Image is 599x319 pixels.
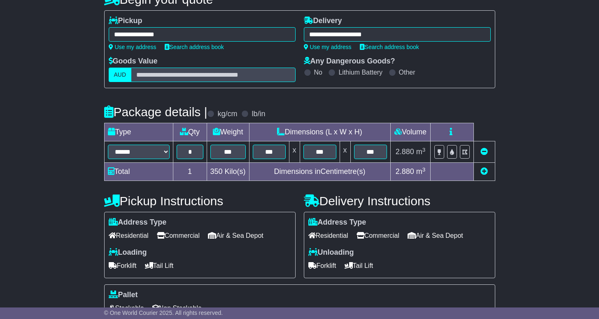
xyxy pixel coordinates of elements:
label: No [314,68,322,76]
label: AUD [109,68,132,82]
span: Commercial [157,229,200,242]
h4: Package details | [104,105,207,119]
td: Qty [173,123,207,141]
h4: Delivery Instructions [304,194,495,208]
td: Dimensions in Centimetre(s) [249,163,390,181]
span: Tail Lift [145,259,174,272]
label: Loading [109,248,147,257]
span: Air & Sea Depot [408,229,463,242]
span: m [416,148,426,156]
label: kg/cm [217,110,237,119]
span: Residential [308,229,348,242]
td: x [340,141,350,163]
label: Any Dangerous Goods? [304,57,395,66]
label: Pickup [109,16,142,26]
td: Dimensions (L x W x H) [249,123,390,141]
span: Air & Sea Depot [208,229,263,242]
label: Other [399,68,415,76]
span: Stackable [109,302,144,314]
label: Goods Value [109,57,158,66]
span: © One World Courier 2025. All rights reserved. [104,310,223,316]
span: Commercial [357,229,399,242]
label: Pallet [109,291,138,300]
span: Tail Lift [345,259,373,272]
h4: Pickup Instructions [104,194,296,208]
td: Type [104,123,173,141]
label: Lithium Battery [338,68,382,76]
label: Delivery [304,16,342,26]
span: 2.880 [396,148,414,156]
a: Search address book [360,44,419,50]
a: Use my address [109,44,156,50]
sup: 3 [422,147,426,153]
label: Address Type [109,218,167,227]
label: Address Type [308,218,366,227]
span: Forklift [109,259,137,272]
td: Total [104,163,173,181]
a: Add new item [480,167,488,176]
td: Volume [390,123,431,141]
span: 350 [210,167,223,176]
span: Residential [109,229,149,242]
td: Kilo(s) [207,163,249,181]
span: Forklift [308,259,336,272]
label: lb/in [252,110,265,119]
td: x [289,141,300,163]
span: Non Stackable [152,302,202,314]
td: 1 [173,163,207,181]
a: Remove this item [480,148,488,156]
label: Unloading [308,248,354,257]
sup: 3 [422,167,426,173]
span: 2.880 [396,167,414,176]
span: m [416,167,426,176]
a: Use my address [304,44,352,50]
td: Weight [207,123,249,141]
a: Search address book [165,44,224,50]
